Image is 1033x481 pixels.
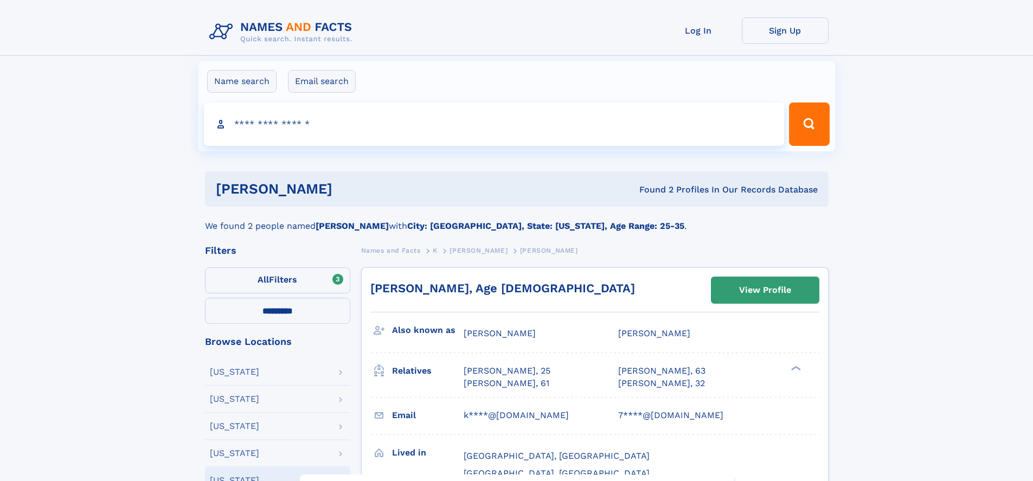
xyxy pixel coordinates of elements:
[370,281,635,295] a: [PERSON_NAME], Age [DEMOGRAPHIC_DATA]
[210,449,259,458] div: [US_STATE]
[392,406,464,425] h3: Email
[464,468,650,478] span: [GEOGRAPHIC_DATA], [GEOGRAPHIC_DATA]
[789,102,829,146] button: Search Button
[486,184,818,196] div: Found 2 Profiles In Our Records Database
[433,247,438,254] span: K
[316,221,389,231] b: [PERSON_NAME]
[210,395,259,403] div: [US_STATE]
[207,70,277,93] label: Name search
[258,274,269,285] span: All
[742,17,829,44] a: Sign Up
[739,278,791,303] div: View Profile
[450,243,508,257] a: [PERSON_NAME]
[711,277,819,303] a: View Profile
[392,321,464,339] h3: Also known as
[205,267,350,293] label: Filters
[464,328,536,338] span: [PERSON_NAME]
[655,17,742,44] a: Log In
[361,243,421,257] a: Names and Facts
[210,422,259,431] div: [US_STATE]
[788,365,801,372] div: ❯
[205,17,361,47] img: Logo Names and Facts
[520,247,578,254] span: [PERSON_NAME]
[216,182,486,196] h1: [PERSON_NAME]
[204,102,785,146] input: search input
[464,451,650,461] span: [GEOGRAPHIC_DATA], [GEOGRAPHIC_DATA]
[205,207,829,233] div: We found 2 people named with .
[407,221,684,231] b: City: [GEOGRAPHIC_DATA], State: [US_STATE], Age Range: 25-35
[464,377,549,389] a: [PERSON_NAME], 61
[618,377,705,389] a: [PERSON_NAME], 32
[618,365,705,377] a: [PERSON_NAME], 63
[433,243,438,257] a: K
[205,246,350,255] div: Filters
[464,365,550,377] a: [PERSON_NAME], 25
[450,247,508,254] span: [PERSON_NAME]
[392,444,464,462] h3: Lived in
[288,70,356,93] label: Email search
[205,337,350,347] div: Browse Locations
[210,368,259,376] div: [US_STATE]
[392,362,464,380] h3: Relatives
[618,328,690,338] span: [PERSON_NAME]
